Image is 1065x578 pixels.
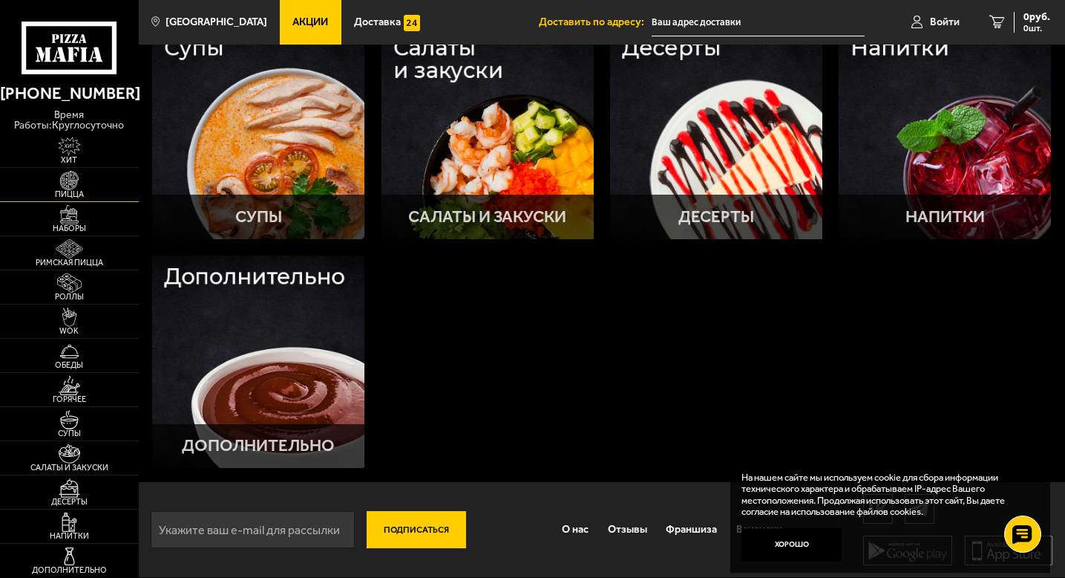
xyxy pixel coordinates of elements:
[1023,24,1050,33] span: 0 шт.
[839,27,1051,239] a: НапиткиНапитки
[152,27,364,239] a: СупыСупы
[539,17,652,27] span: Доставить по адресу:
[930,17,960,27] span: Войти
[598,512,657,548] a: Отзывы
[741,528,842,562] button: Хорошо
[292,17,328,27] span: Акции
[905,209,985,225] p: Напитки
[678,209,754,225] p: Десерты
[727,512,792,548] a: Вакансии
[235,209,282,225] p: Супы
[552,512,598,548] a: О нас
[381,27,594,239] a: Салаты и закускиСалаты и закуски
[741,472,1030,518] p: На нашем сайте мы используем cookie для сбора информации технического характера и обрабатываем IP...
[182,438,335,454] p: Дополнительно
[151,511,355,548] input: Укажите ваш e-mail для рассылки
[652,9,865,36] input: Ваш адрес доставки
[367,511,467,548] button: Подписаться
[152,256,364,468] a: ДополнительноДополнительно
[354,17,401,27] span: Доставка
[610,27,822,239] a: ДесертыДесерты
[166,17,267,27] span: [GEOGRAPHIC_DATA]
[1023,12,1050,22] span: 0 руб.
[404,15,420,31] img: 15daf4d41897b9f0e9f617042186c801.svg
[408,209,566,225] p: Салаты и закуски
[657,512,727,548] a: Франшиза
